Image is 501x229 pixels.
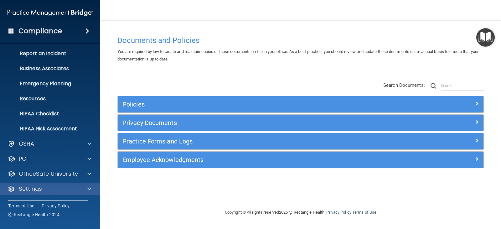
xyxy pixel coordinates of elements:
div: Copyright © All rights reserved 2025 @ Rectangle Health | | [186,202,415,222]
input: Search [441,81,484,91]
p: Resources [4,96,90,102]
a: OfficeSafe University [8,170,91,178]
img: PMB logo [8,7,93,19]
h5: Practice Forms and Logs [122,138,387,145]
p: OSHA [19,140,34,148]
h4: Documents and Policies [117,36,484,44]
a: Terms of Use [352,210,376,215]
iframe: Drift Widget Chat Controller [393,187,493,212]
p: Report an Incident [4,50,90,57]
img: ic-search.3b580494.png [431,83,436,89]
p: Business Associates [4,65,90,72]
p: OfficeSafe University [19,170,78,178]
p: Emergency Planning [4,81,90,87]
a: Privacy Policy [42,203,70,209]
a: Policies [122,99,479,109]
a: Privacy Policy [326,210,351,215]
button: Open Resource Center [476,28,495,47]
a: Employee Acknowledgments [122,155,479,165]
span: Ⓒ Rectangle Health 2024 [8,211,59,218]
a: Privacy Documents [122,118,479,128]
h5: Privacy Documents [122,119,387,126]
a: Practice Forms and Logs [122,136,479,146]
p: HIPAA Risk Assessment [4,126,90,132]
a: OSHA [8,140,91,148]
h4: Compliance [18,27,62,35]
h5: Employee Acknowledgments [122,156,387,163]
a: Settings [8,185,91,193]
p: PCI [19,155,28,163]
a: Terms of Use [8,203,34,209]
span: Search Documents: [383,82,425,88]
a: PCI [8,155,91,163]
h5: Policies [122,101,387,108]
p: HIPAA Checklist [4,111,90,117]
span: You are required by law to create and maintain copies of these documents on file in your office. ... [117,49,478,61]
p: Settings [19,185,42,193]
